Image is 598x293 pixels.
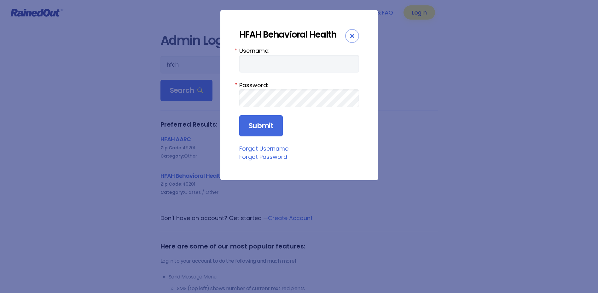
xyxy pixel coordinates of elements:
[239,81,359,89] label: Password:
[345,29,359,43] div: Close
[239,29,345,40] div: HFAH Behavioral Health
[239,153,287,161] a: Forgot Password
[239,145,288,152] a: Forgot Username
[239,115,283,137] input: Submit
[239,46,359,55] label: Username:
